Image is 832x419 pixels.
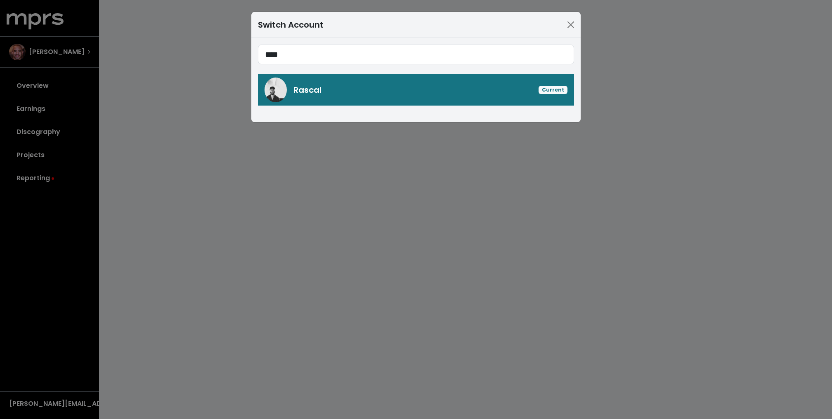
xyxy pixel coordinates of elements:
input: Search accounts [258,45,574,64]
a: RascalRascalCurrent [258,74,574,106]
span: Rascal [293,84,321,96]
span: Current [539,86,567,94]
img: Rascal [265,78,287,102]
button: Close [564,18,577,31]
div: Switch Account [258,19,324,31]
